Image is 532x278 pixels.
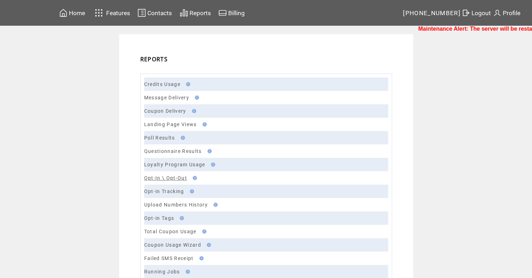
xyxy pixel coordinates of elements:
span: REPORTS [140,55,168,63]
img: help.gif [209,162,215,167]
span: Logout [472,10,491,17]
span: Home [69,10,85,17]
a: Questionnaire Results [144,148,202,154]
span: Billing [228,10,245,17]
a: Billing [217,7,246,18]
img: help.gif [188,189,194,193]
span: Profile [503,10,520,17]
a: Home [58,7,86,18]
a: Opt-in Tracking [144,189,184,194]
a: Logout [461,7,492,18]
a: Profile [492,7,521,18]
span: Features [106,10,130,17]
span: [PHONE_NUMBER] [403,10,461,17]
a: Coupon Delivery [144,108,186,114]
a: Features [92,6,132,20]
a: Opt-In \ Opt-Out [144,175,187,181]
img: help.gif [184,270,190,274]
a: Opt-in Tags [144,215,174,221]
a: Upload Numbers History [144,202,208,208]
img: features.svg [93,7,105,19]
img: contacts.svg [137,8,146,17]
img: help.gif [200,122,207,126]
img: help.gif [211,203,218,207]
a: Landing Page Views [144,122,197,127]
img: help.gif [205,149,212,153]
a: Failed SMS Receipt [144,255,194,261]
img: exit.svg [462,8,470,17]
img: creidtcard.svg [218,8,227,17]
img: chart.svg [180,8,188,17]
img: help.gif [190,109,196,113]
a: Coupon Usage Wizard [144,242,201,248]
img: profile.svg [493,8,501,17]
img: help.gif [197,256,204,260]
img: help.gif [193,95,199,100]
span: Contacts [147,10,172,17]
img: help.gif [179,136,185,140]
a: Total Coupon Usage [144,229,197,234]
img: help.gif [178,216,184,220]
img: help.gif [191,176,197,180]
a: Poll Results [144,135,175,141]
a: Message Delivery [144,95,189,100]
a: Credits Usage [144,81,180,87]
img: help.gif [184,82,190,86]
a: Loyalty Program Usage [144,162,205,167]
span: Reports [190,10,211,17]
a: Reports [179,7,212,18]
img: help.gif [205,243,211,247]
img: home.svg [59,8,68,17]
a: Running Jobs [144,269,180,274]
img: help.gif [200,229,206,234]
a: Contacts [136,7,173,18]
